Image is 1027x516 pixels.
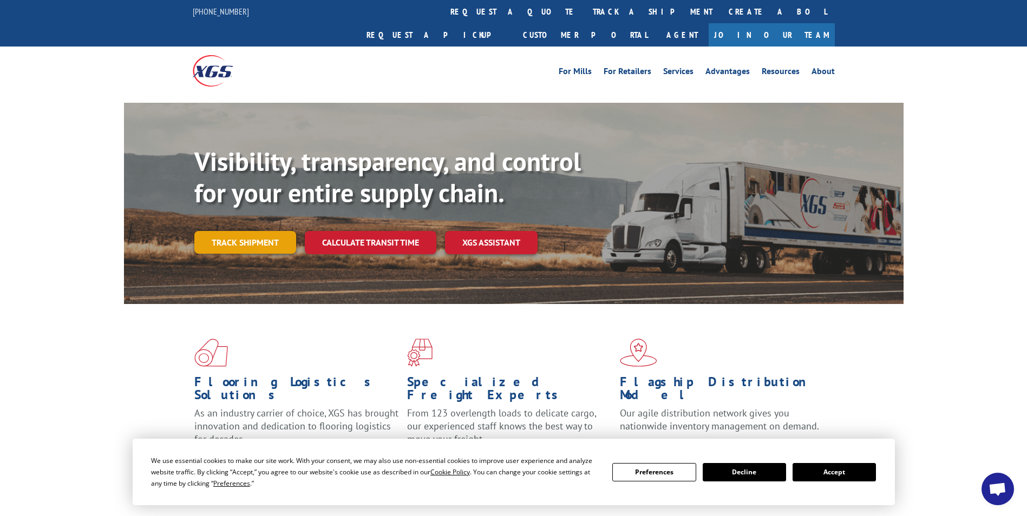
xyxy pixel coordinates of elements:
h1: Flagship Distribution Model [620,375,825,407]
a: Calculate transit time [305,231,436,254]
a: For Mills [559,67,592,79]
span: As an industry carrier of choice, XGS has brought innovation and dedication to flooring logistics... [194,407,398,445]
a: For Retailers [604,67,651,79]
button: Preferences [612,463,696,481]
img: xgs-icon-total-supply-chain-intelligence-red [194,339,228,367]
a: XGS ASSISTANT [445,231,538,254]
img: xgs-icon-flagship-distribution-model-red [620,339,657,367]
a: Track shipment [194,231,296,254]
img: xgs-icon-focused-on-flooring-red [407,339,433,367]
span: Preferences [213,479,250,488]
span: Our agile distribution network gives you nationwide inventory management on demand. [620,407,819,432]
button: Decline [703,463,786,481]
h1: Flooring Logistics Solutions [194,375,399,407]
a: Resources [762,67,800,79]
a: About [812,67,835,79]
a: [PHONE_NUMBER] [193,6,249,17]
a: Customer Portal [515,23,656,47]
a: Advantages [705,67,750,79]
b: Visibility, transparency, and control for your entire supply chain. [194,144,581,209]
div: We use essential cookies to make our site work. With your consent, we may also use non-essential ... [151,455,599,489]
a: Agent [656,23,709,47]
p: From 123 overlength loads to delicate cargo, our experienced staff knows the best way to move you... [407,407,612,455]
div: Open chat [982,473,1014,505]
a: Services [663,67,694,79]
button: Accept [793,463,876,481]
h1: Specialized Freight Experts [407,375,612,407]
span: Cookie Policy [430,467,470,477]
a: Request a pickup [358,23,515,47]
div: Cookie Consent Prompt [133,439,895,505]
a: Join Our Team [709,23,835,47]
